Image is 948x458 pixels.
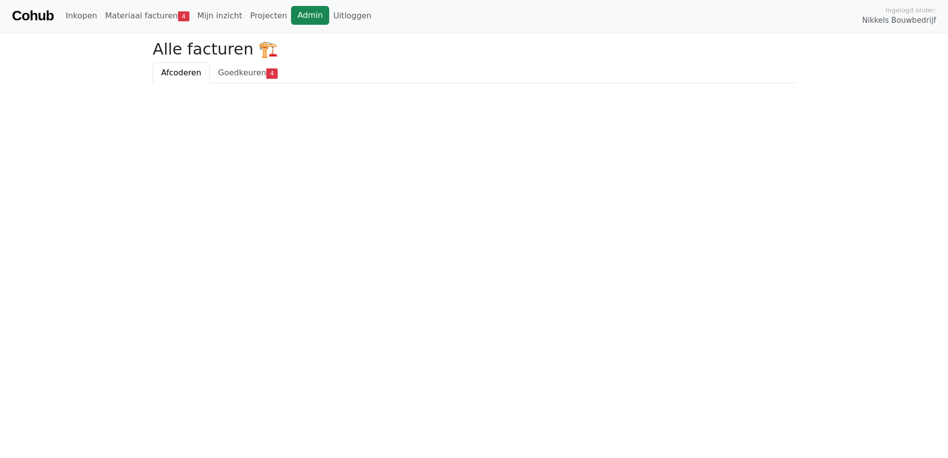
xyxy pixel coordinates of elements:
a: Afcoderen [153,62,210,83]
a: Goedkeuren4 [210,62,286,83]
h2: Alle facturen 🏗️ [153,40,795,58]
span: Nikkels Bouwbedrijf [862,15,936,26]
a: Cohub [12,4,54,28]
a: Admin [291,6,329,25]
a: Materiaal facturen4 [101,6,193,26]
a: Mijn inzicht [193,6,246,26]
a: Uitloggen [329,6,375,26]
a: Inkopen [61,6,101,26]
span: Afcoderen [161,68,201,77]
span: Ingelogd onder: [886,5,936,15]
span: 4 [266,68,278,78]
a: Projecten [246,6,291,26]
span: Goedkeuren [218,68,266,77]
span: 4 [178,11,189,21]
